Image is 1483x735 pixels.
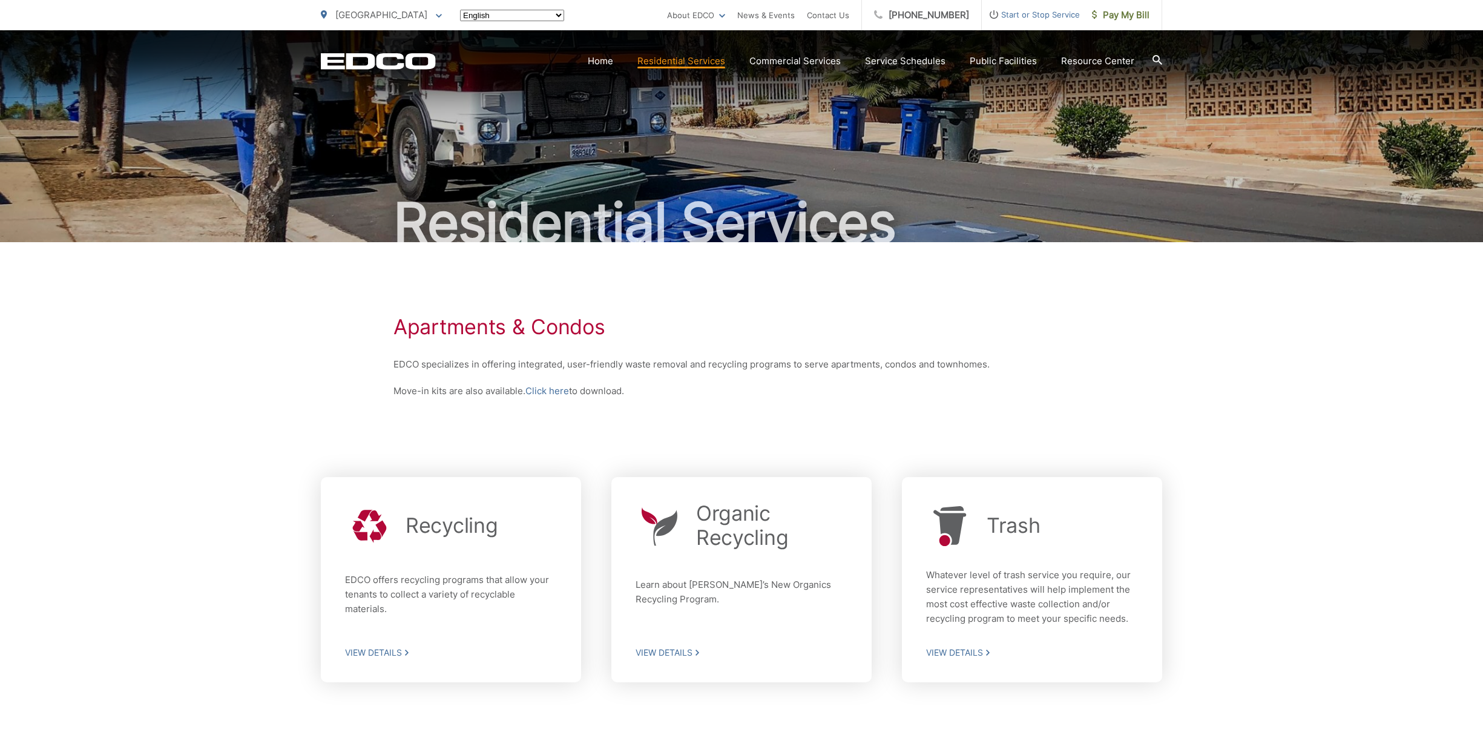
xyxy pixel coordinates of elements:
a: Recycling EDCO offers recycling programs that allow your tenants to collect a variety of recyclab... [321,477,581,682]
h2: Recycling [406,513,498,538]
a: Service Schedules [865,54,945,68]
a: Organic Recycling Learn about [PERSON_NAME]’s New Organics Recycling Program. View Details [611,477,872,682]
select: Select a language [460,10,564,21]
span: Pay My Bill [1092,8,1149,22]
span: [GEOGRAPHIC_DATA] [335,9,427,21]
p: EDCO specializes in offering integrated, user-friendly waste removal and recycling programs to se... [393,357,1090,372]
h1: Apartments & Condos [393,315,1090,339]
a: Commercial Services [749,54,841,68]
span: View Details [636,647,847,658]
h2: Trash [987,513,1041,538]
a: Click here [525,384,569,398]
a: Contact Us [807,8,849,22]
span: View Details [926,647,1138,658]
a: Trash Whatever level of trash service you require, our service representatives will help implemen... [902,477,1162,682]
a: EDCD logo. Return to the homepage. [321,53,436,70]
a: Resource Center [1061,54,1134,68]
a: Residential Services [637,54,725,68]
h2: Organic Recycling [696,501,847,550]
a: Home [588,54,613,68]
p: Learn about [PERSON_NAME]’s New Organics Recycling Program. [636,578,847,616]
h2: Residential Services [321,193,1162,253]
a: Public Facilities [970,54,1037,68]
a: News & Events [737,8,795,22]
p: EDCO offers recycling programs that allow your tenants to collect a variety of recyclable materials. [345,573,557,621]
p: Move-in kits are also available. to download. [393,384,1090,398]
p: Whatever level of trash service you require, our service representatives will help implement the ... [926,568,1138,626]
span: View Details [345,647,557,658]
a: About EDCO [667,8,725,22]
